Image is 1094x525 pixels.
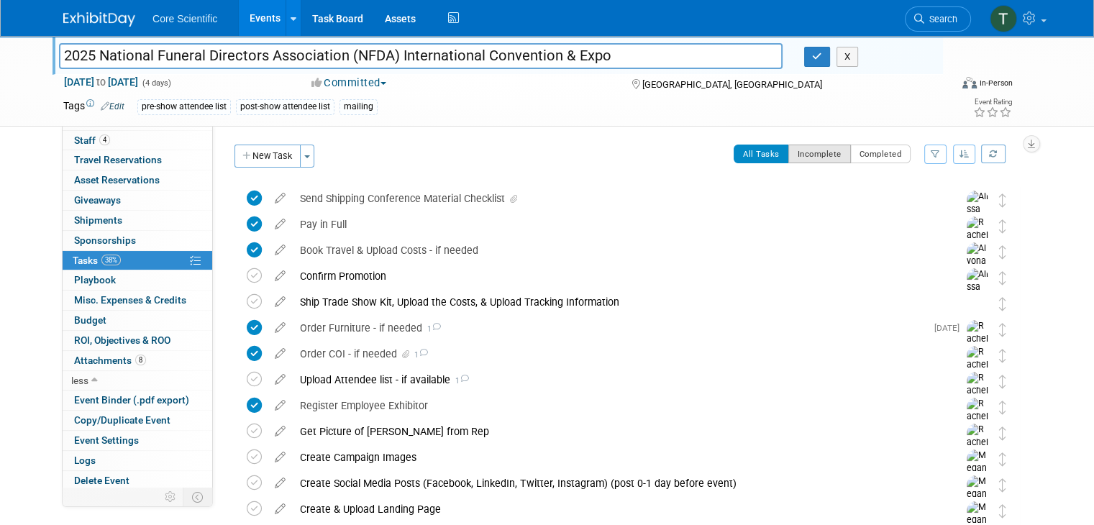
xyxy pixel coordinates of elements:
[101,101,124,111] a: Edit
[71,375,88,386] span: less
[934,323,967,333] span: [DATE]
[293,316,926,340] div: Order Furniture - if needed
[293,497,938,521] div: Create & Upload Landing Page
[74,455,96,466] span: Logs
[979,78,1013,88] div: In-Person
[234,145,301,168] button: New Task
[293,212,938,237] div: Pay in Full
[63,331,212,350] a: ROI, Objectives & ROO
[268,451,293,464] a: edit
[999,401,1006,414] i: Move task
[183,488,213,506] td: Toggle Event Tabs
[999,478,1006,492] i: Move task
[135,355,146,365] span: 8
[63,251,212,270] a: Tasks38%
[293,264,938,288] div: Confirm Promotion
[981,145,1006,163] a: Refresh
[63,191,212,210] a: Giveaways
[788,145,851,163] button: Incomplete
[74,394,189,406] span: Event Binder (.pdf export)
[999,426,1006,440] i: Move task
[999,452,1006,466] i: Move task
[74,314,106,326] span: Budget
[450,376,469,385] span: 1
[293,290,938,314] div: Ship Trade Show Kit, Upload the Costs, & Upload Tracking Information
[967,320,988,358] img: Rachel Wolff
[141,78,171,88] span: (4 days)
[74,294,186,306] span: Misc. Expenses & Credits
[74,274,116,286] span: Playbook
[74,475,129,486] span: Delete Event
[268,477,293,490] a: edit
[999,375,1006,388] i: Move task
[63,291,212,310] a: Misc. Expenses & Credits
[63,131,212,150] a: Staff4
[101,255,121,265] span: 38%
[967,372,988,410] img: Rachel Wolff
[63,311,212,330] a: Budget
[63,12,135,27] img: ExhibitDay
[268,321,293,334] a: edit
[268,373,293,386] a: edit
[999,193,1006,207] i: Move task
[63,351,212,370] a: Attachments8
[268,244,293,257] a: edit
[63,76,139,88] span: [DATE] [DATE]
[63,371,212,391] a: less
[63,231,212,250] a: Sponsorships
[74,134,110,146] span: Staff
[137,99,231,114] div: pre-show attendee list
[999,297,1006,311] i: Move task
[967,268,988,319] img: Alissa Schlosser
[268,425,293,438] a: edit
[734,145,789,163] button: All Tasks
[999,323,1006,337] i: Move task
[837,47,859,67] button: X
[63,211,212,230] a: Shipments
[642,79,822,90] span: [GEOGRAPHIC_DATA], [GEOGRAPHIC_DATA]
[967,294,988,357] img: Shipping Team
[999,245,1006,259] i: Move task
[268,270,293,283] a: edit
[63,471,212,490] a: Delete Event
[63,391,212,410] a: Event Binder (.pdf export)
[268,503,293,516] a: edit
[74,355,146,366] span: Attachments
[152,13,217,24] span: Core Scientific
[236,99,334,114] div: post-show attendee list
[293,445,938,470] div: Create Campaign Images
[63,270,212,290] a: Playbook
[74,234,136,246] span: Sponsorships
[967,424,988,462] img: Rachel Wolff
[999,349,1006,362] i: Move task
[63,170,212,190] a: Asset Reservations
[63,411,212,430] a: Copy/Duplicate Event
[74,414,170,426] span: Copy/Duplicate Event
[74,434,139,446] span: Event Settings
[268,399,293,412] a: edit
[74,214,122,226] span: Shipments
[293,342,938,366] div: Order COI - if needed
[962,77,977,88] img: Format-Inperson.png
[967,398,988,436] img: Rachel Wolff
[63,451,212,470] a: Logs
[74,334,170,346] span: ROI, Objectives & ROO
[268,218,293,231] a: edit
[63,99,124,115] td: Tags
[268,296,293,309] a: edit
[872,75,1013,96] div: Event Format
[999,271,1006,285] i: Move task
[905,6,971,32] a: Search
[967,191,988,242] img: Alissa Schlosser
[412,350,428,360] span: 1
[990,5,1017,32] img: Thila Pathma
[293,419,938,444] div: Get Picture of [PERSON_NAME] from Rep
[94,76,108,88] span: to
[967,346,988,384] img: Rachel Wolff
[999,219,1006,233] i: Move task
[293,393,938,418] div: Register Employee Exhibitor
[99,134,110,145] span: 4
[158,488,183,506] td: Personalize Event Tab Strip
[973,99,1012,106] div: Event Rating
[268,192,293,205] a: edit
